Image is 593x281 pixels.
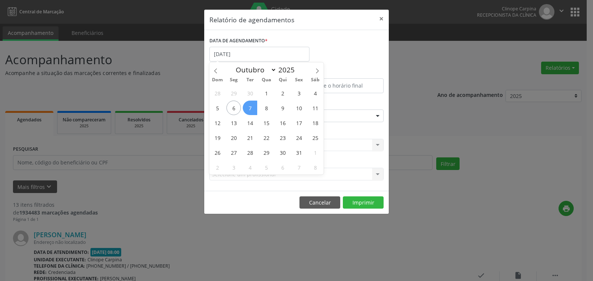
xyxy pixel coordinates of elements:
span: Qua [258,78,275,82]
button: Cancelar [299,196,340,209]
span: Outubro 24, 2025 [292,130,306,145]
select: Month [232,65,276,75]
span: Outubro 13, 2025 [226,115,241,130]
span: Ter [242,78,258,82]
span: Outubro 25, 2025 [308,130,322,145]
span: Outubro 23, 2025 [275,130,290,145]
span: Novembro 3, 2025 [226,160,241,174]
span: Novembro 7, 2025 [292,160,306,174]
span: Outubro 11, 2025 [308,101,322,115]
span: Outubro 27, 2025 [226,145,241,160]
span: Outubro 1, 2025 [259,86,274,100]
label: ATÉ [298,67,384,78]
button: Close [374,10,389,28]
span: Outubro 30, 2025 [275,145,290,160]
span: Outubro 18, 2025 [308,115,322,130]
span: Outubro 28, 2025 [243,145,257,160]
span: Outubro 10, 2025 [292,101,306,115]
span: Novembro 5, 2025 [259,160,274,174]
span: Outubro 21, 2025 [243,130,257,145]
span: Setembro 28, 2025 [210,86,225,100]
button: Imprimir [343,196,384,209]
span: Outubro 8, 2025 [259,101,274,115]
h5: Relatório de agendamentos [209,15,294,24]
span: Setembro 30, 2025 [243,86,257,100]
span: Outubro 6, 2025 [226,101,241,115]
span: Qui [275,78,291,82]
span: Sex [291,78,307,82]
span: Outubro 16, 2025 [275,115,290,130]
span: Novembro 2, 2025 [210,160,225,174]
span: Dom [209,78,226,82]
input: Year [276,65,301,75]
span: Outubro 9, 2025 [275,101,290,115]
span: Outubro 2, 2025 [275,86,290,100]
span: Sáb [307,78,324,82]
span: Novembro 4, 2025 [243,160,257,174]
span: Novembro 6, 2025 [275,160,290,174]
span: Outubro 31, 2025 [292,145,306,160]
span: Setembro 29, 2025 [226,86,241,100]
span: Outubro 17, 2025 [292,115,306,130]
label: DATA DE AGENDAMENTO [209,35,268,47]
span: Outubro 15, 2025 [259,115,274,130]
span: Outubro 22, 2025 [259,130,274,145]
span: Outubro 3, 2025 [292,86,306,100]
span: Outubro 19, 2025 [210,130,225,145]
span: Outubro 29, 2025 [259,145,274,160]
span: Seg [226,78,242,82]
span: Outubro 4, 2025 [308,86,322,100]
span: Outubro 14, 2025 [243,115,257,130]
span: Outubro 7, 2025 [243,101,257,115]
input: Selecione o horário final [298,78,384,93]
span: Outubro 20, 2025 [226,130,241,145]
span: Outubro 5, 2025 [210,101,225,115]
input: Selecione uma data ou intervalo [209,47,309,62]
span: Novembro 8, 2025 [308,160,322,174]
span: Outubro 26, 2025 [210,145,225,160]
span: Novembro 1, 2025 [308,145,322,160]
span: Outubro 12, 2025 [210,115,225,130]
